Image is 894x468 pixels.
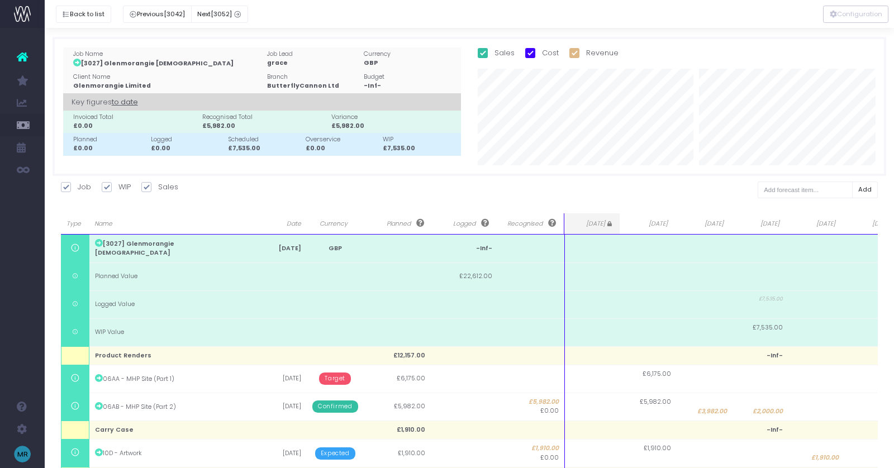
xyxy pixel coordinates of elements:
[823,6,888,23] div: Vertical button group
[256,440,307,467] td: [DATE]
[56,6,111,23] button: Back to list
[211,9,232,19] span: [3052]
[849,219,891,228] span: [DATE]
[123,6,192,23] button: Previous[3042]
[256,393,307,421] td: [DATE]
[61,182,91,193] label: Job
[364,50,456,59] div: Currency
[73,113,198,122] div: Invoiced Total
[383,144,456,153] div: £7,535.00
[306,135,379,144] div: Overservice
[151,144,224,153] div: £0.00
[202,113,327,122] div: Recognised Total
[331,113,456,122] div: Variance
[758,182,853,199] input: Add forecast item...
[737,219,779,228] span: [DATE]
[94,219,249,228] span: Name
[478,47,515,59] label: Sales
[14,446,31,462] img: images/default_profile_image.png
[191,6,248,23] button: Next[3052]
[738,295,783,303] span: £7,535.00
[364,365,431,393] td: £6,175.00
[767,426,783,434] span: -Inf-
[364,82,456,90] div: -Inf-
[643,370,671,379] span: £6,175.00
[202,122,327,131] div: £5,982.00
[370,219,424,228] span: Planned
[89,262,256,290] td: Planned Value
[89,235,256,262] td: [3027] Glenmorangie [DEMOGRAPHIC_DATA]
[823,6,888,23] button: Configuration
[852,182,878,199] button: Add
[364,346,431,365] td: £12,157.00
[73,144,146,153] div: £0.00
[267,50,359,59] div: Job Lead
[267,73,359,82] div: Branch
[435,219,489,228] span: Logged
[383,135,456,144] div: WIP
[319,373,351,385] span: Target
[364,421,431,439] td: £1,910.00
[364,393,431,421] td: £5,982.00
[306,144,379,153] div: £0.00
[73,73,262,82] div: Client Name
[102,182,131,193] label: WIP
[431,235,498,262] td: -Inf-
[164,9,185,19] span: [3042]
[89,290,256,318] td: Logged Value
[503,398,559,407] span: £5,982.00
[644,444,671,453] span: £1,910.00
[681,219,724,228] span: [DATE]
[364,59,456,68] div: GBP
[364,440,431,467] td: £1,910.00
[307,235,363,262] td: GBP
[89,440,256,467] td: 10D - Artwork
[73,122,198,131] div: £0.00
[72,93,138,111] span: Key figures
[364,73,456,82] div: Budget
[73,59,262,68] div: [3027] Glenmorangie [DEMOGRAPHIC_DATA]
[141,182,178,193] label: Sales
[267,59,359,68] div: grace
[151,135,224,144] div: Logged
[228,144,301,153] div: £7,535.00
[793,219,835,228] span: [DATE]
[73,50,262,59] div: Job Name
[312,219,355,228] span: Currency
[502,219,556,228] span: Recognised
[569,47,619,59] label: Revenue
[525,47,559,59] label: Cost
[767,351,783,360] span: -Inf-
[112,95,138,109] span: to date
[540,407,559,416] span: £0.00
[570,219,612,228] span: [DATE]
[625,219,668,228] span: [DATE]
[315,447,355,460] span: Expected
[431,262,498,290] td: £22,612.00
[753,407,783,416] span: £2,000.00
[331,122,456,131] div: £5,982.00
[73,135,146,144] div: Planned
[503,444,559,453] span: £1,910.00
[89,346,256,365] td: Product Renders
[89,421,256,439] td: Carry Case
[733,318,788,346] td: £7,535.00
[540,453,559,462] span: £0.00
[267,82,359,90] div: ButterflyCannon Ltd
[256,235,307,262] td: [DATE]
[312,400,358,413] span: Confirmed
[264,219,301,228] span: Date
[89,393,256,421] td: 06AB - MHP Site (Part 2)
[640,398,671,407] span: £5,982.00
[73,82,262,90] div: Glenmorangie Limited
[89,318,256,346] td: WIP Value
[66,219,81,228] span: Type
[697,407,727,416] span: £3,982.00
[228,135,301,144] div: Scheduled
[256,365,307,393] td: [DATE]
[89,365,256,393] td: 06AA - MHP Site (Part 1)
[811,453,839,462] span: £1,910.00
